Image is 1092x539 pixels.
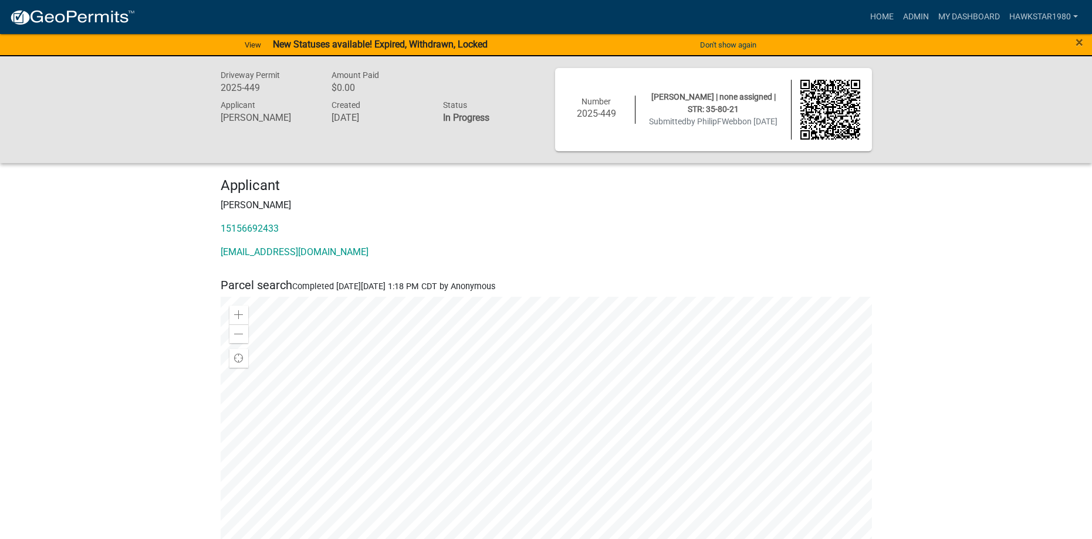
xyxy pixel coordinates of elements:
[221,223,279,234] a: 15156692433
[866,6,898,28] a: Home
[221,82,315,93] h6: 2025-449
[221,246,368,257] a: [EMAIL_ADDRESS][DOMAIN_NAME]
[332,112,425,123] h6: [DATE]
[1005,6,1083,28] a: Hawkstar1980
[695,35,761,55] button: Don't show again
[582,97,611,106] span: Number
[221,100,255,110] span: Applicant
[221,70,280,80] span: Driveway Permit
[687,117,742,126] span: by PhilipFWebb
[443,112,489,123] strong: In Progress
[1076,34,1083,50] span: ×
[229,349,248,368] div: Find my location
[651,92,776,114] span: [PERSON_NAME] | none assigned | STR: 35-80-21
[273,39,488,50] strong: New Statuses available! Expired, Withdrawn, Locked
[221,177,872,194] h4: Applicant
[567,108,627,119] h6: 2025-449
[332,70,379,80] span: Amount Paid
[229,324,248,343] div: Zoom out
[292,282,495,291] span: Completed [DATE][DATE] 1:18 PM CDT by Anonymous
[800,80,860,140] img: QR code
[221,278,872,292] h5: Parcel search
[898,6,934,28] a: Admin
[1076,35,1083,49] button: Close
[443,100,467,110] span: Status
[934,6,1005,28] a: My Dashboard
[221,198,872,212] p: [PERSON_NAME]
[229,306,248,324] div: Zoom in
[649,117,777,126] span: Submitted on [DATE]
[332,100,360,110] span: Created
[221,112,315,123] h6: [PERSON_NAME]
[240,35,266,55] a: View
[332,82,425,93] h6: $0.00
